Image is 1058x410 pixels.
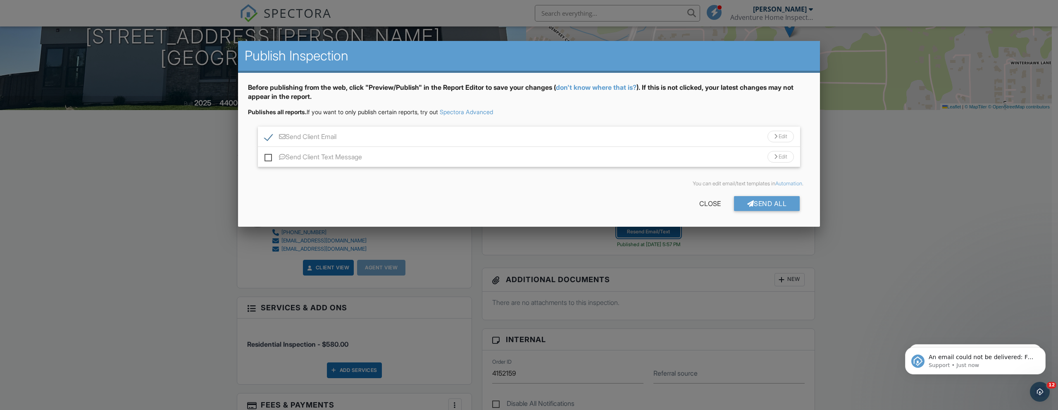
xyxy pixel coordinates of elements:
span: 12 [1047,382,1056,388]
a: Spectora Advanced [440,108,493,115]
div: Close [686,196,734,211]
iframe: Intercom live chat [1030,382,1050,402]
div: Send All [734,196,800,211]
h2: Publish Inspection [245,48,813,64]
label: Send Client Email [264,133,336,143]
label: Send Client Text Message [264,153,362,163]
div: Edit [767,151,794,163]
strong: Publishes all reports. [248,108,307,115]
div: Before publishing from the web, click "Preview/Publish" in the Report Editor to save your changes... [248,83,810,108]
div: You can edit email/text templates in . [255,180,803,187]
a: don't know where that is? [556,83,636,91]
span: If you want to only publish certain reports, try out [248,108,438,115]
iframe: Intercom notifications message [893,330,1058,388]
div: Edit [767,131,794,142]
a: Automation [775,180,802,187]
